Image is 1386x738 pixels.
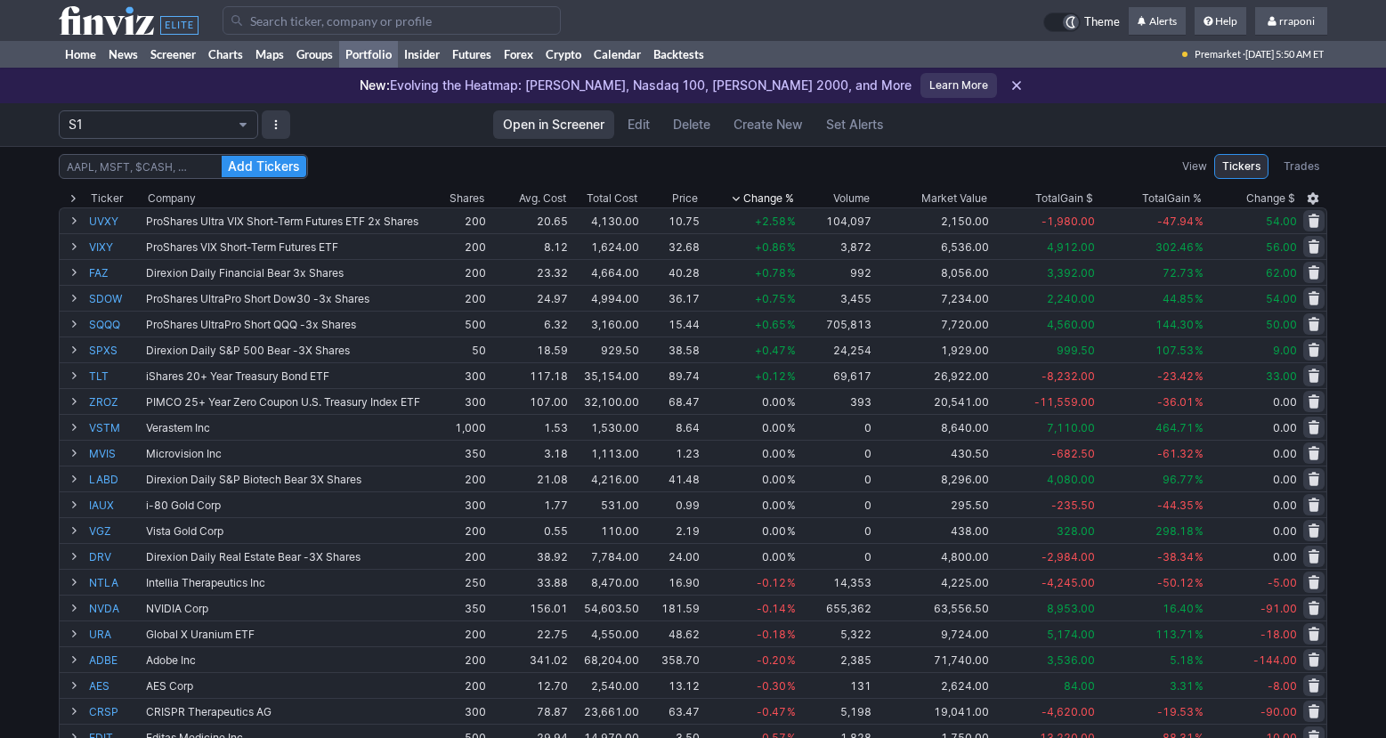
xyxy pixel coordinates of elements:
td: 40.28 [641,259,702,285]
span: 4,080.00 [1047,473,1095,486]
span: Total [1142,190,1167,207]
span: -4,245.00 [1042,576,1095,589]
span: 4,912.00 [1047,240,1095,254]
a: Calendar [588,41,647,68]
span: -235.50 [1051,499,1095,512]
a: rraponi [1255,7,1327,36]
button: Add Tickers [222,156,306,177]
span: 0.00 [762,395,786,409]
td: 0 [798,543,873,569]
td: 4,225.00 [873,569,991,595]
a: Help [1195,7,1246,36]
span: S1 [69,116,231,134]
span: +0.75 [755,292,786,305]
td: 8,470.00 [570,569,641,595]
td: 50 [424,337,488,362]
div: Direxion Daily S&P Biotech Bear 3X Shares [146,473,422,486]
span: % [787,240,796,254]
span: 0.00 [762,447,786,460]
a: UVXY [89,208,142,233]
span: 3,392.00 [1047,266,1095,280]
span: % [1195,266,1204,280]
a: Open in Screener [493,110,614,139]
span: % [1195,447,1204,460]
div: Price [672,190,698,207]
div: Total Cost [587,190,637,207]
a: ZROZ [89,389,142,414]
td: 8,056.00 [873,259,991,285]
td: 992 [798,259,873,285]
span: % [1195,344,1204,357]
td: 300 [424,362,488,388]
td: 200 [424,259,488,285]
td: 107.00 [488,388,570,414]
span: 56.00 [1266,240,1297,254]
a: Insider [398,41,446,68]
td: 350 [424,595,488,620]
a: FAZ [89,260,142,285]
span: [DATE] 5:50 AM ET [1245,41,1324,68]
div: Vista Gold Corp [146,524,422,538]
span: -36.01 [1157,395,1194,409]
span: 54.00 [1266,292,1297,305]
span: 96.77 [1163,473,1194,486]
span: 7,110.00 [1047,421,1095,434]
span: -1,980.00 [1042,215,1095,228]
a: TLT [89,363,142,388]
td: 18.59 [488,337,570,362]
span: % [787,473,796,486]
span: % [1195,499,1204,512]
span: 0.00 [762,524,786,538]
span: +0.47 [755,344,786,357]
div: ProShares VIX Short-Term Futures ETF [146,240,422,254]
span: 8,953.00 [1047,602,1095,615]
div: PIMCO 25+ Year Zero Coupon U.S. Treasury Index ETF [146,395,422,409]
td: 6,536.00 [873,233,991,259]
span: % [787,395,796,409]
span: 0.00 [1273,447,1297,460]
button: Delete [663,110,720,139]
div: Company [148,190,196,207]
a: VGZ [89,518,142,543]
span: 0.00 [1273,473,1297,486]
span: 0.00 [762,550,786,564]
td: 0 [798,414,873,440]
span: % [787,215,796,228]
td: 1,929.00 [873,337,991,362]
td: 438.00 [873,517,991,543]
td: 5,322 [798,620,873,646]
div: iShares 20+ Year Treasury Bond ETF [146,369,422,383]
td: 300 [424,491,488,517]
span: 33.00 [1266,369,1297,383]
td: 36.17 [641,285,702,311]
a: SPXS [89,337,142,362]
a: VSTM [89,415,142,440]
span: -2,984.00 [1042,550,1095,564]
td: 181.59 [641,595,702,620]
div: NVIDIA Corp [146,602,422,615]
span: 999.50 [1057,344,1095,357]
span: +0.86 [755,240,786,254]
a: Portfolio [339,41,398,68]
span: % [787,499,796,512]
td: 54,603.50 [570,595,641,620]
a: Charts [202,41,249,68]
span: -0.14 [757,602,786,615]
a: MVIS [89,441,142,466]
div: Microvision Inc [146,447,422,460]
span: 0.00 [1273,499,1297,512]
span: Change $ [1246,190,1295,207]
span: +0.65 [755,318,786,331]
span: % [787,369,796,383]
td: 8.64 [641,414,702,440]
a: SQQQ [89,312,142,337]
td: 200 [424,285,488,311]
span: +0.78 [755,266,786,280]
span: 113.71 [1155,628,1194,641]
span: 107.53 [1155,344,1194,357]
td: 10.75 [641,207,702,233]
span: -50.12 [1157,576,1194,589]
a: SDOW [89,286,142,311]
td: 0 [798,491,873,517]
td: 20,541.00 [873,388,991,414]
